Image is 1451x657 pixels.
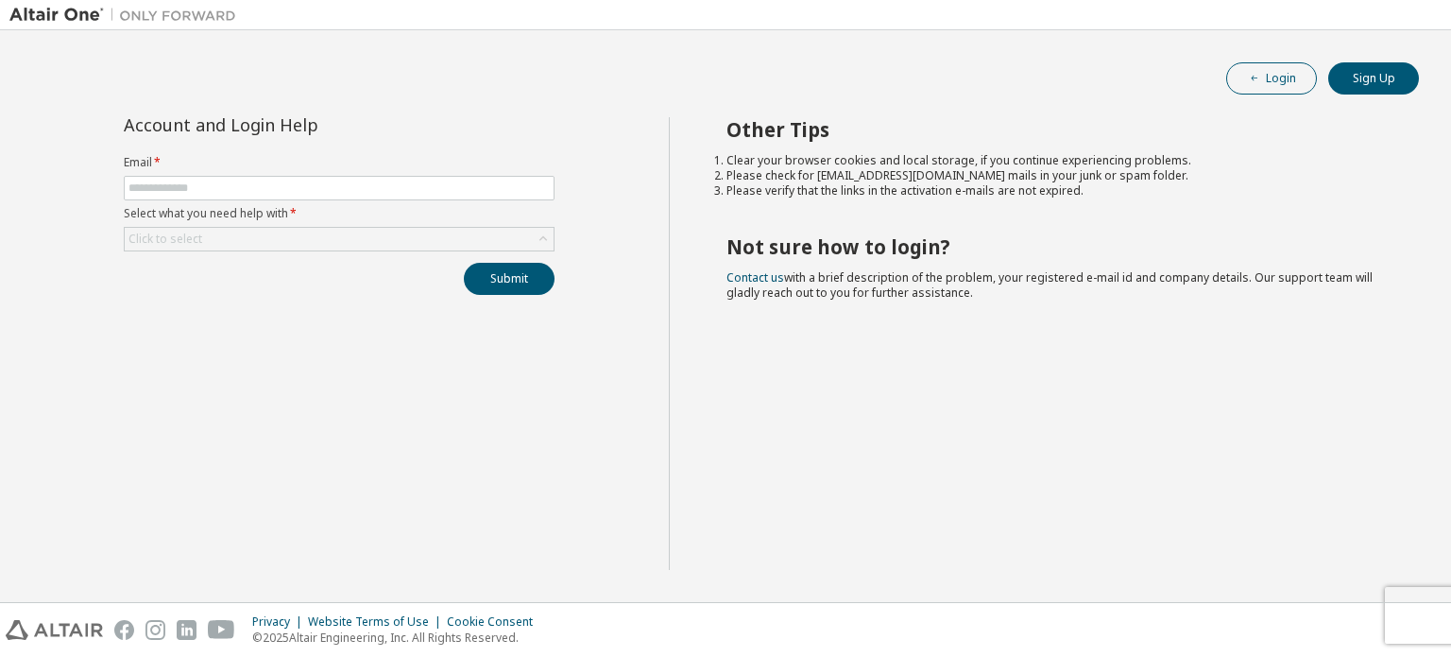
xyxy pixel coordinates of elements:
[252,614,308,630] div: Privacy
[447,614,544,630] div: Cookie Consent
[252,630,544,646] p: © 2025 Altair Engineering, Inc. All Rights Reserved.
[726,269,1373,301] span: with a brief description of the problem, your registered e-mail id and company details. Our suppo...
[726,269,784,285] a: Contact us
[128,232,202,247] div: Click to select
[726,234,1386,259] h2: Not sure how to login?
[1328,62,1419,95] button: Sign Up
[208,620,235,640] img: youtube.svg
[726,168,1386,183] li: Please check for [EMAIL_ADDRESS][DOMAIN_NAME] mails in your junk or spam folder.
[726,117,1386,142] h2: Other Tips
[464,263,555,295] button: Submit
[124,206,555,221] label: Select what you need help with
[6,620,103,640] img: altair_logo.svg
[124,155,555,170] label: Email
[114,620,134,640] img: facebook.svg
[125,228,554,251] div: Click to select
[177,620,196,640] img: linkedin.svg
[726,183,1386,199] li: Please verify that the links in the activation e-mails are not expired.
[124,117,469,132] div: Account and Login Help
[726,153,1386,168] li: Clear your browser cookies and local storage, if you continue experiencing problems.
[1226,62,1317,95] button: Login
[145,620,165,640] img: instagram.svg
[308,614,447,630] div: Website Terms of Use
[9,6,246,25] img: Altair One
